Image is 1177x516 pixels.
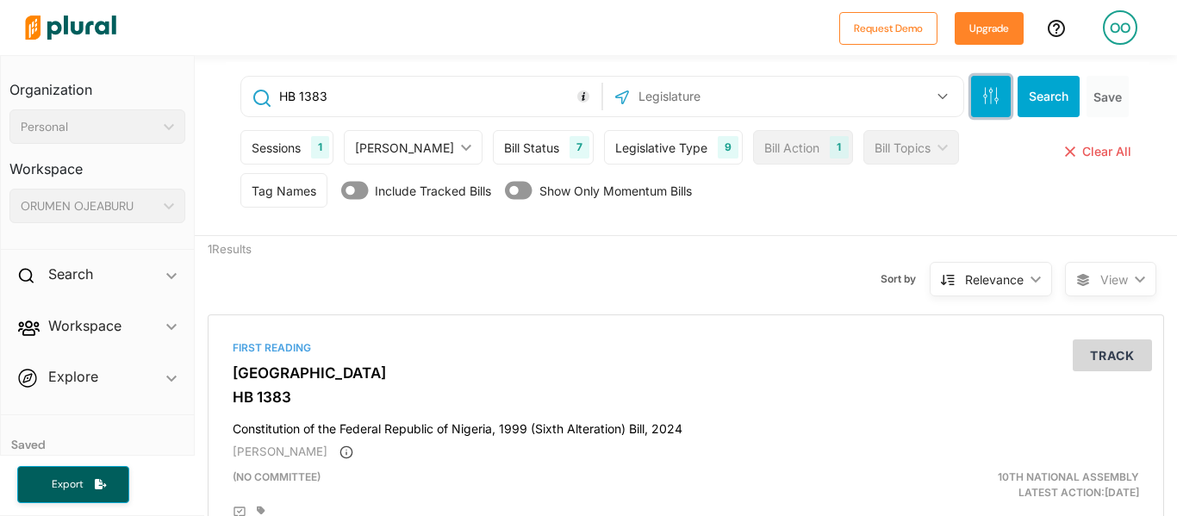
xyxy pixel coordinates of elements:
[195,236,440,302] div: 1 Results
[48,316,121,335] h2: Workspace
[1087,76,1129,117] button: Save
[233,445,327,458] span: [PERSON_NAME]
[841,469,1152,500] div: Latest Action: [DATE]
[576,89,591,104] div: Tooltip anchor
[9,144,185,182] h3: Workspace
[570,136,589,159] div: 7
[233,413,1139,437] h4: Constitution of the Federal Republic of Nigeria, 1999 (Sixth Alteration) Bill, 2024
[718,136,738,159] div: 9
[982,87,1000,102] span: Search Filters
[637,80,821,113] input: Legislature
[40,477,95,492] span: Export
[615,139,707,157] div: Legislative Type
[257,506,265,516] div: Add tags
[998,470,1139,483] span: 10th National Assembly
[955,12,1024,45] button: Upgrade
[830,136,848,159] div: 1
[1062,130,1135,173] button: Clear All
[955,19,1024,37] a: Upgrade
[1082,144,1131,159] span: Clear All
[21,197,157,215] div: ORUMEN OJEABURU
[277,80,597,113] input: Enter keywords, bill # or legislator name
[375,182,491,200] span: Include Tracked Bills
[233,364,1139,382] h3: [GEOGRAPHIC_DATA]
[1103,10,1137,45] div: OO
[1100,270,1128,289] span: View
[839,12,937,45] button: Request Demo
[233,389,1139,406] h3: HB 1383
[504,139,559,157] div: Bill Status
[252,139,301,157] div: Sessions
[9,65,185,103] h3: Organization
[539,182,692,200] span: Show Only Momentum Bills
[764,139,819,157] div: Bill Action
[355,139,454,157] div: [PERSON_NAME]
[1089,3,1151,52] a: OO
[252,182,316,200] div: Tag Names
[17,466,129,503] button: Export
[1018,76,1080,117] button: Search
[1073,339,1152,371] button: Track
[220,469,841,500] div: (no committee)
[48,264,93,283] h2: Search
[839,19,937,37] a: Request Demo
[965,270,1024,289] div: Relevance
[21,118,157,136] div: Personal
[881,271,930,287] span: Sort by
[233,340,1139,356] div: First Reading
[311,136,329,159] div: 1
[1,415,194,457] h4: Saved
[875,139,931,157] div: Bill Topics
